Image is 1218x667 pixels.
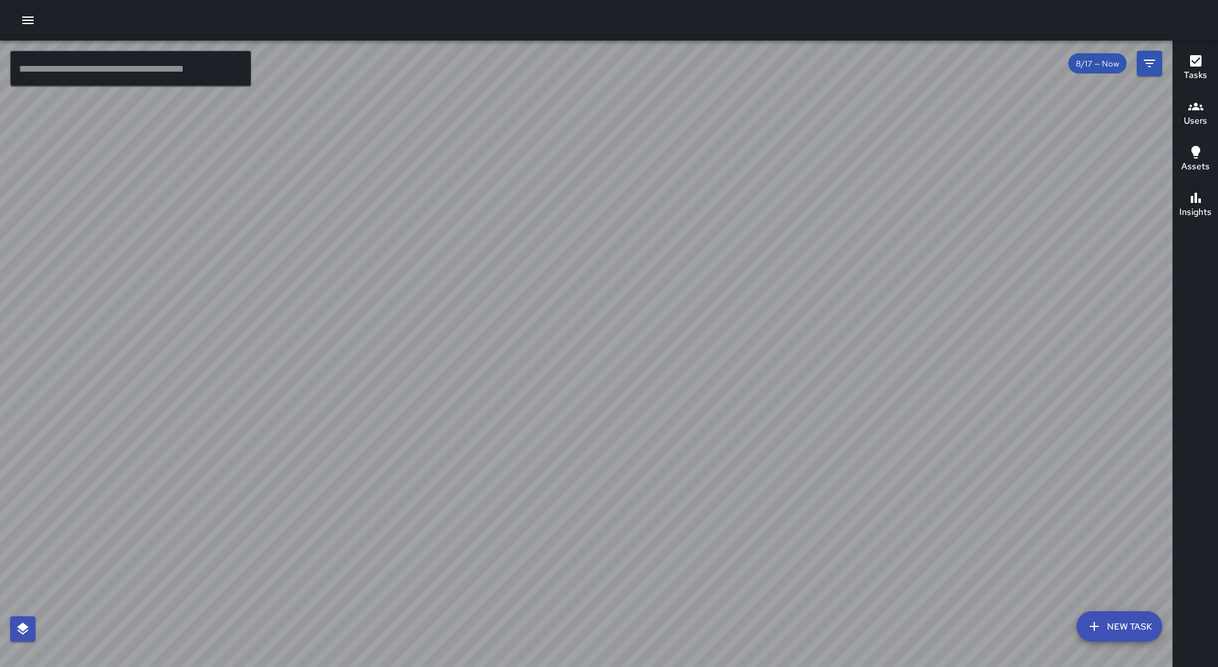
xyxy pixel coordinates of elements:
h6: Insights [1179,205,1212,219]
button: Insights [1173,183,1218,228]
h6: Assets [1181,160,1210,174]
h6: Tasks [1184,68,1207,82]
button: Tasks [1173,46,1218,91]
button: New Task [1077,611,1162,642]
button: Assets [1173,137,1218,183]
span: 8/17 — Now [1068,58,1127,69]
h6: Users [1184,114,1207,128]
button: Users [1173,91,1218,137]
button: Filters [1137,51,1162,76]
